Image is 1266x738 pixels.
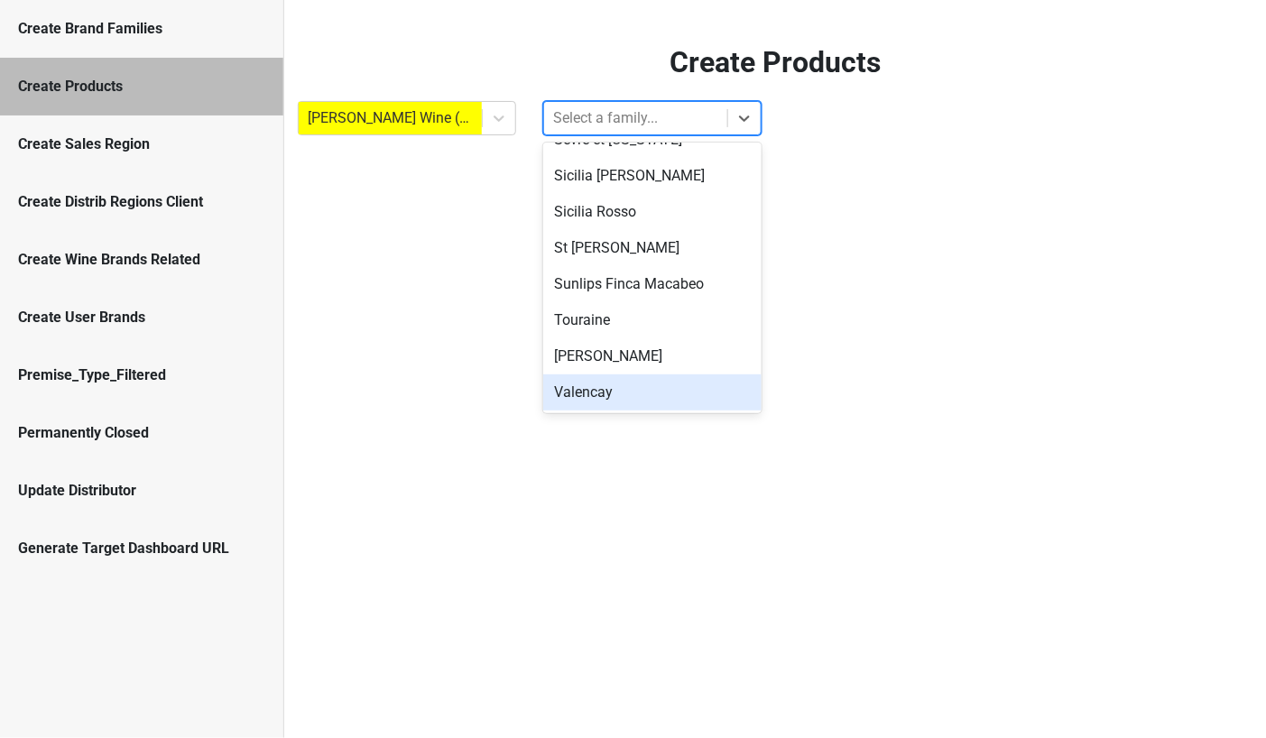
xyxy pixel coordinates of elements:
div: Sicilia [PERSON_NAME] [543,158,762,194]
div: Permanently Closed [18,422,265,444]
h2: Create Products [298,45,1252,79]
div: Touraine [543,302,762,338]
div: Valtellina [543,411,762,447]
div: Update Distributor [18,480,265,502]
div: Create Sales Region [18,134,265,155]
div: Premise_Type_Filtered [18,364,265,386]
div: Create Products [18,76,265,97]
div: [PERSON_NAME] [543,338,762,374]
div: St [PERSON_NAME] [543,230,762,266]
div: Valencay [543,374,762,411]
div: Create Distrib Regions Client [18,191,265,213]
div: Sunlips Finca Macabeo [543,266,762,302]
div: Create Brand Families [18,18,265,40]
div: Sicilia Rosso [543,194,762,230]
div: Create Wine Brands Related [18,249,265,271]
div: Generate Target Dashboard URL [18,538,265,559]
div: Create User Brands [18,307,265,328]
